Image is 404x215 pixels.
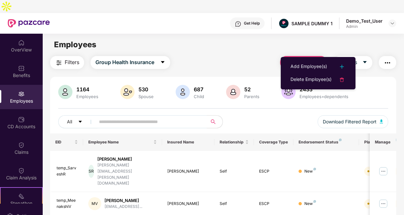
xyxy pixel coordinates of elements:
img: svg+xml;base64,PHN2ZyB4bWxucz0iaHR0cDovL3d3dy53My5vcmcvMjAwMC9zdmciIHhtbG5zOnhsaW5rPSJodHRwOi8vd3... [226,85,240,99]
img: svg+xml;base64,PHN2ZyBpZD0iSG9tZSIgeG1sbnM9Imh0dHA6Ly93d3cudzMub3JnLzIwMDAvc3ZnIiB3aWR0aD0iMjAiIG... [18,40,25,46]
div: 1164 [75,86,100,93]
img: manageButton [378,166,389,176]
img: manageButton [378,198,389,209]
button: Group Health Insurancecaret-down [91,56,170,69]
img: svg+xml;base64,PHN2ZyB4bWxucz0iaHR0cDovL3d3dy53My5vcmcvMjAwMC9zdmciIHdpZHRoPSI4IiBoZWlnaHQ9IjgiIH... [339,139,342,141]
div: MV [88,197,101,210]
div: [PERSON_NAME] [97,156,157,162]
div: temp_SarveshR [57,165,78,177]
span: Download Filtered Report [323,118,377,125]
img: svg+xml;base64,PHN2ZyB4bWxucz0iaHR0cDovL3d3dy53My5vcmcvMjAwMC9zdmciIHhtbG5zOnhsaW5rPSJodHRwOi8vd3... [58,85,72,99]
div: Child [192,94,205,99]
span: caret-down [160,60,165,65]
div: Self [220,168,249,175]
img: New Pazcare Logo [8,19,50,28]
span: Group Health Insurance [95,58,154,66]
img: svg+xml;base64,PHN2ZyB4bWxucz0iaHR0cDovL3d3dy53My5vcmcvMjAwMC9zdmciIHhtbG5zOnhsaW5rPSJodHRwOi8vd3... [176,85,190,99]
div: New [304,168,316,175]
button: Allcaret-down [58,115,98,128]
th: Coverage Type [254,133,293,151]
img: svg+xml;base64,PHN2ZyB4bWxucz0iaHR0cDovL3d3dy53My5vcmcvMjAwMC9zdmciIHdpZHRoPSI4IiBoZWlnaHQ9IjgiIH... [313,200,316,203]
th: Insured Name [162,133,215,151]
th: EID [50,133,83,151]
span: caret-down [362,60,367,65]
div: Employees [75,94,100,99]
div: [PERSON_NAME] [167,168,210,175]
span: Filters [65,58,79,66]
img: svg+xml;base64,PHN2ZyB4bWxucz0iaHR0cDovL3d3dy53My5vcmcvMjAwMC9zdmciIHhtbG5zOnhsaW5rPSJodHRwOi8vd3... [380,119,383,123]
button: search [207,115,223,128]
span: search [207,119,219,124]
div: Stepathon [1,200,42,207]
span: EID [55,140,73,145]
div: ESCP [259,168,288,175]
div: Parents [243,94,261,99]
div: [PERSON_NAME] [104,198,142,204]
div: Demo_Test_User [346,18,383,24]
img: svg+xml;base64,PHN2ZyBpZD0iQ2xhaW0iIHhtbG5zPSJodHRwOi8vd3d3LnczLm9yZy8yMDAwL3N2ZyIgd2lkdGg9IjIwIi... [18,142,25,148]
img: svg+xml;base64,PHN2ZyBpZD0iQmVuZWZpdHMiIHhtbG5zPSJodHRwOi8vd3d3LnczLm9yZy8yMDAwL3N2ZyIgd2lkdGg9Ij... [18,65,25,72]
div: Get Help [244,21,260,26]
img: svg+xml;base64,PHN2ZyB4bWxucz0iaHR0cDovL3d3dy53My5vcmcvMjAwMC9zdmciIHdpZHRoPSIyNCIgaGVpZ2h0PSIyNC... [338,63,346,71]
div: ESCP [259,201,288,207]
div: [EMAIL_ADDRESS]... [104,204,142,210]
img: svg+xml;base64,PHN2ZyB4bWxucz0iaHR0cDovL3d3dy53My5vcmcvMjAwMC9zdmciIHdpZHRoPSIyNCIgaGVpZ2h0PSIyNC... [338,76,346,84]
img: svg+xml;base64,PHN2ZyB4bWxucz0iaHR0cDovL3d3dy53My5vcmcvMjAwMC9zdmciIHhtbG5zOnhsaW5rPSJodHRwOi8vd3... [281,85,296,99]
div: 530 [137,86,155,93]
th: Relationship [214,133,254,151]
span: Employees [54,40,96,49]
img: svg+xml;base64,PHN2ZyBpZD0iRW1wbG95ZWVzIiB4bWxucz0iaHR0cDovL3d3dy53My5vcmcvMjAwMC9zdmciIHdpZHRoPS... [18,91,25,97]
div: New [304,201,316,207]
span: Employee Name [88,140,152,145]
img: svg+xml;base64,PHN2ZyB4bWxucz0iaHR0cDovL3d3dy53My5vcmcvMjAwMC9zdmciIHdpZHRoPSIyNCIgaGVpZ2h0PSIyNC... [384,59,391,67]
div: Admin [346,24,383,29]
div: Delete Employee(s) [290,76,332,84]
div: SR [88,165,94,178]
div: Add Employee(s) [290,63,327,71]
img: svg+xml;base64,PHN2ZyBpZD0iQ2xhaW0iIHhtbG5zPSJodHRwOi8vd3d3LnczLm9yZy8yMDAwL3N2ZyIgd2lkdGg9IjIwIi... [18,167,25,174]
div: Employees+dependents [298,94,350,99]
img: svg+xml;base64,PHN2ZyBpZD0iRHJvcGRvd24tMzJ4MzIiIHhtbG5zPSJodHRwOi8vd3d3LnczLm9yZy8yMDAwL3N2ZyIgd2... [390,21,395,26]
img: svg+xml;base64,PHN2ZyB4bWxucz0iaHR0cDovL3d3dy53My5vcmcvMjAwMC9zdmciIHdpZHRoPSIyNCIgaGVpZ2h0PSIyNC... [55,59,63,67]
button: Filters [50,56,84,69]
th: Employee Name [83,133,162,151]
div: Endorsement Status [299,140,354,145]
div: SAMPLE DUMMY 1 [291,20,333,27]
img: svg+xml;base64,PHN2ZyB4bWxucz0iaHR0cDovL3d3dy53My5vcmcvMjAwMC9zdmciIHdpZHRoPSIyMSIgaGVpZ2h0PSIyMC... [18,193,25,199]
div: 687 [192,86,205,93]
div: temp_MeenakshiV [57,198,78,210]
th: Manage [370,133,396,151]
div: Spouse [137,94,155,99]
img: svg+xml;base64,PHN2ZyBpZD0iQ0RfQWNjb3VudHMiIGRhdGEtbmFtZT0iQ0QgQWNjb3VudHMiIHhtbG5zPSJodHRwOi8vd3... [18,116,25,123]
img: svg+xml;base64,PHN2ZyB4bWxucz0iaHR0cDovL3d3dy53My5vcmcvMjAwMC9zdmciIHdpZHRoPSI4IiBoZWlnaHQ9IjgiIH... [313,168,316,170]
img: Pazcare_Alternative_logo-01-01.png [279,19,289,28]
div: Platform Status [364,140,400,145]
button: Download Filtered Report [318,115,388,128]
div: 52 [243,86,261,93]
div: [PERSON_NAME][EMAIL_ADDRESS][PERSON_NAME][DOMAIN_NAME] [97,162,157,187]
span: caret-down [78,119,82,125]
span: All [67,118,72,125]
img: svg+xml;base64,PHN2ZyBpZD0iSGVscC0zMngzMiIgeG1sbnM9Imh0dHA6Ly93d3cudzMub3JnLzIwMDAvc3ZnIiB3aWR0aD... [235,21,241,27]
div: Self [220,201,249,207]
img: svg+xml;base64,PHN2ZyB4bWxucz0iaHR0cDovL3d3dy53My5vcmcvMjAwMC9zdmciIHhtbG5zOnhsaW5rPSJodHRwOi8vd3... [120,85,135,99]
div: [PERSON_NAME] [167,201,210,207]
span: Relationship [220,140,244,145]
